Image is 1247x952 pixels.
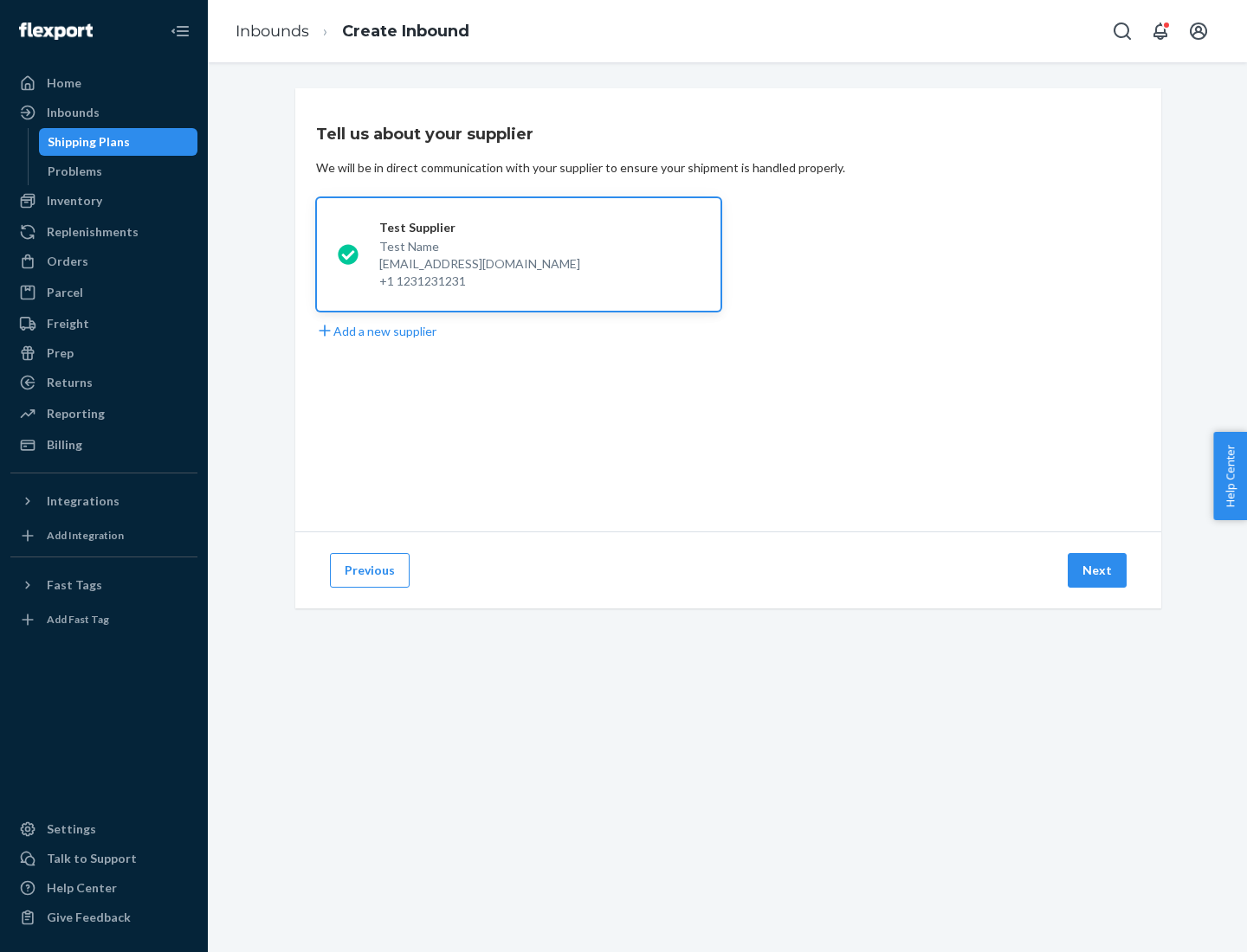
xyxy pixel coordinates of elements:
div: Settings [47,820,96,838]
div: Orders [47,253,88,270]
a: Inbounds [236,22,309,41]
button: Close Navigation [163,14,197,48]
div: Help Center [47,879,117,897]
div: Add Integration [47,528,124,543]
a: Parcel [10,279,197,306]
a: Reporting [10,400,197,428]
a: Create Inbound [342,22,469,41]
div: Replenishments [47,223,139,241]
div: Inventory [47,192,102,209]
a: Prep [10,339,197,367]
div: Returns [47,374,93,391]
div: Parcel [47,284,83,301]
button: Open notifications [1143,14,1178,48]
button: Add a new supplier [316,322,436,340]
a: Settings [10,815,197,843]
button: Fast Tags [10,571,197,599]
h3: Tell us about your supplier [316,123,533,145]
a: Freight [10,310,197,338]
a: Shipping Plans [39,128,198,156]
a: Orders [10,248,197,275]
div: Inbounds [47,104,100,121]
div: Billing [47,436,82,453]
a: Home [10,69,197,97]
div: Reporting [47,405,105,422]
a: Add Fast Tag [10,606,197,634]
button: Previous [330,553,410,588]
button: Next [1068,553,1127,588]
div: Prep [47,344,74,362]
button: Integrations [10,487,197,515]
div: We will be in direct communication with your supplier to ensure your shipment is handled properly. [316,159,845,177]
button: Open Search Box [1105,14,1140,48]
a: Returns [10,369,197,396]
div: Integrations [47,492,120,510]
a: Add Integration [10,522,197,550]
button: Help Center [1213,432,1247,520]
ol: breadcrumbs [222,6,483,57]
img: Flexport logo [19,23,93,40]
div: Give Feedback [47,909,131,926]
div: Freight [47,315,89,332]
a: Problems [39,158,198,185]
div: Add Fast Tag [47,612,109,627]
a: Help Center [10,874,197,902]
button: Open account menu [1181,14,1216,48]
div: Fast Tags [47,576,102,594]
div: Talk to Support [47,850,137,867]
a: Billing [10,431,197,459]
div: Problems [48,163,102,180]
a: Inbounds [10,99,197,126]
a: Inventory [10,187,197,215]
div: Shipping Plans [48,133,130,151]
div: Home [47,74,81,92]
a: Talk to Support [10,845,197,872]
button: Give Feedback [10,904,197,931]
a: Replenishments [10,218,197,246]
